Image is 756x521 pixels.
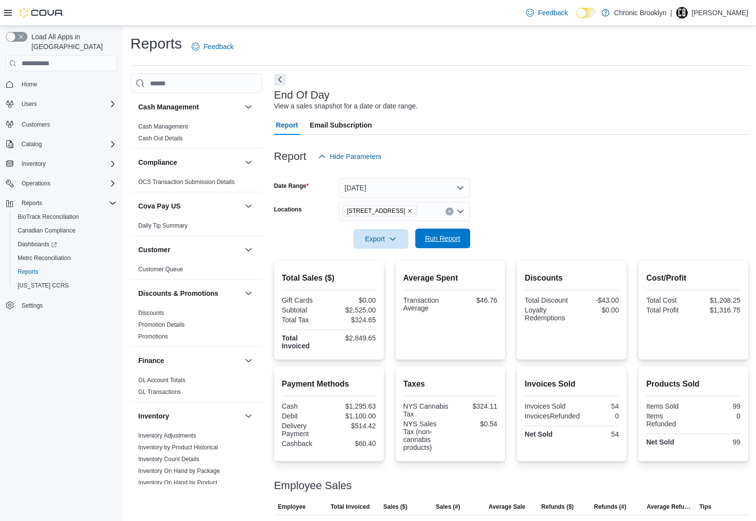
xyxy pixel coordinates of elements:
[130,176,262,192] div: Compliance
[138,201,180,211] h3: Cova Pay US
[138,123,188,130] a: Cash Management
[14,225,79,236] a: Canadian Compliance
[646,272,740,284] h2: Cost/Profit
[138,388,181,396] span: GL Transactions
[522,3,572,23] a: Feedback
[18,98,117,110] span: Users
[18,138,46,150] button: Catalog
[130,121,262,148] div: Cash Management
[489,503,526,511] span: Average Sale
[282,272,376,284] h2: Total Sales ($)
[282,402,327,410] div: Cash
[243,101,254,113] button: Cash Management
[646,306,691,314] div: Total Profit
[18,119,54,130] a: Customers
[407,208,413,214] button: Remove 483 3rd Ave from selection in this group
[525,430,553,438] strong: Net Sold
[274,151,306,162] h3: Report
[138,356,241,365] button: Finance
[18,78,117,90] span: Home
[525,412,580,420] div: InvoicesRefunded
[274,101,418,111] div: View a sales snapshot for a date or date range.
[538,8,568,18] span: Feedback
[331,440,376,447] div: $60.40
[22,180,50,187] span: Operations
[10,265,121,279] button: Reports
[138,245,241,255] button: Customer
[331,402,376,410] div: $1,295.63
[138,157,177,167] h3: Compliance
[138,456,200,463] a: Inventory Count Details
[203,42,233,52] span: Feedback
[27,32,117,52] span: Load All Apps in [GEOGRAPHIC_DATA]
[274,206,302,213] label: Locations
[243,410,254,422] button: Inventory
[138,444,218,451] a: Inventory by Product Historical
[695,306,740,314] div: $1,316.75
[415,229,470,248] button: Run Report
[2,97,121,111] button: Users
[18,282,69,289] span: [US_STATE] CCRS
[138,310,164,316] a: Discounts
[18,197,46,209] button: Reports
[130,220,262,235] div: Cova Pay US
[2,157,121,171] button: Inventory
[692,7,748,19] p: [PERSON_NAME]
[282,422,327,438] div: Delivery Payment
[138,467,220,475] span: Inventory On Hand by Package
[138,389,181,395] a: GL Transactions
[646,296,691,304] div: Total Cost
[331,296,376,304] div: $0.00
[274,480,352,492] h3: Employee Sales
[647,503,691,511] span: Average Refund
[14,238,117,250] span: Dashboards
[130,34,182,53] h1: Reports
[699,503,711,511] span: Tips
[138,333,168,340] a: Promotions
[188,37,237,56] a: Feedback
[22,199,42,207] span: Reports
[18,158,117,170] span: Inventory
[14,211,117,223] span: BioTrack Reconciliation
[10,224,121,237] button: Canadian Compliance
[130,307,262,346] div: Discounts & Promotions
[138,201,241,211] button: Cova Pay US
[138,102,199,112] h3: Cash Management
[18,254,71,262] span: Metrc Reconciliation
[330,503,370,511] span: Total Invoiced
[525,402,570,410] div: Invoices Sold
[138,432,196,440] span: Inventory Adjustments
[446,208,454,215] button: Clear input
[138,356,164,365] h3: Finance
[18,197,117,209] span: Reports
[18,240,57,248] span: Dashboards
[676,7,688,19] div: Ned Farrell
[14,211,83,223] a: BioTrack Reconciliation
[14,266,42,278] a: Reports
[138,376,185,384] span: GL Account Totals
[2,117,121,131] button: Customers
[425,234,460,243] span: Run Report
[594,503,627,511] span: Refunds (#)
[576,8,597,18] input: Dark Mode
[276,115,298,135] span: Report
[138,222,188,230] span: Daily Tip Summary
[130,374,262,402] div: Finance
[574,430,619,438] div: 54
[525,306,570,322] div: Loyalty Redemptions
[18,213,79,221] span: BioTrack Reconciliation
[18,299,117,312] span: Settings
[403,402,449,418] div: NYS Cannabis Tax
[646,378,740,390] h2: Products Sold
[343,206,418,216] span: 483 3rd Ave
[10,279,121,292] button: [US_STATE] CCRS
[282,306,327,314] div: Subtotal
[282,334,310,350] strong: Total Invoiced
[138,245,170,255] h3: Customer
[278,503,306,511] span: Employee
[614,7,667,19] p: Chronic Brooklyn
[138,411,169,421] h3: Inventory
[310,115,372,135] span: Email Subscription
[331,412,376,420] div: $1,100.00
